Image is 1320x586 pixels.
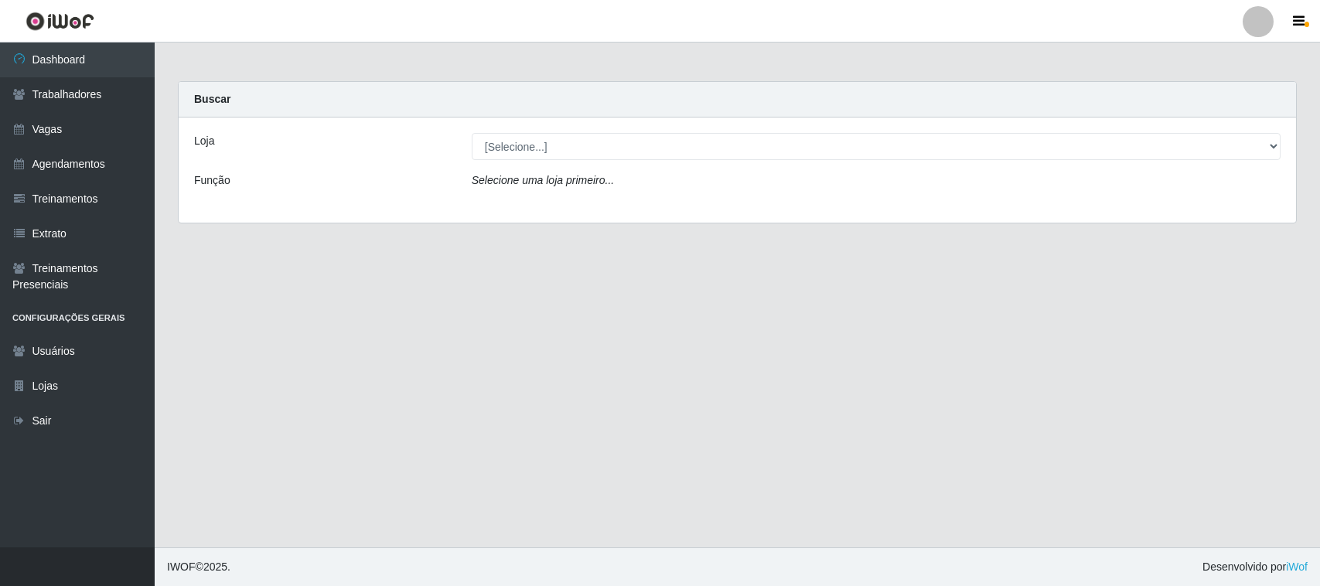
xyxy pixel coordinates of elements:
[167,560,196,573] span: IWOF
[472,174,614,186] i: Selecione uma loja primeiro...
[26,12,94,31] img: CoreUI Logo
[1202,559,1308,575] span: Desenvolvido por
[167,559,230,575] span: © 2025 .
[1286,560,1308,573] a: iWof
[194,93,230,105] strong: Buscar
[194,133,214,149] label: Loja
[194,172,230,189] label: Função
